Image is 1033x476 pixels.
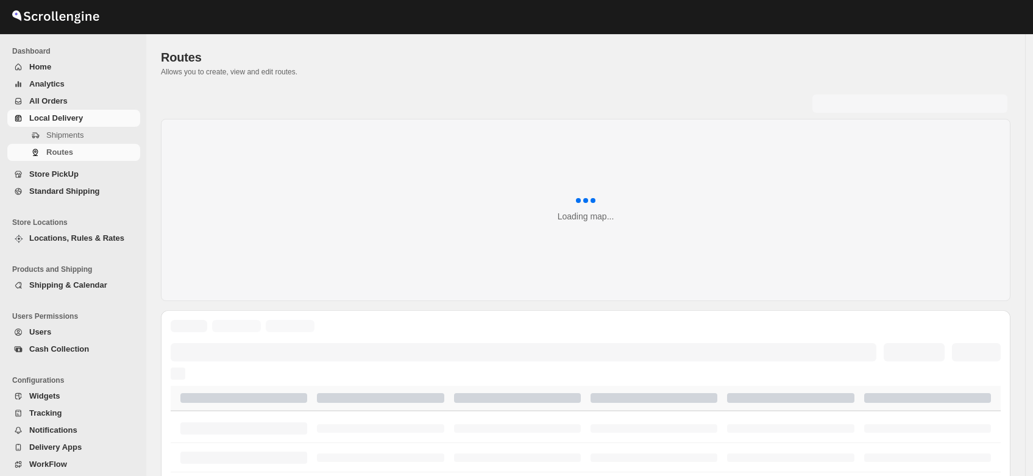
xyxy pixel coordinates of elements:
span: Users Permissions [12,311,140,321]
span: Routes [161,51,202,64]
span: All Orders [29,96,68,105]
button: WorkFlow [7,456,140,473]
button: Shipments [7,127,140,144]
span: Users [29,327,51,336]
span: Routes [46,147,73,157]
span: Delivery Apps [29,442,82,452]
span: Dashboard [12,46,140,56]
button: Shipping & Calendar [7,277,140,294]
span: Cash Collection [29,344,89,353]
button: Analytics [7,76,140,93]
span: Notifications [29,425,77,435]
span: Products and Shipping [12,265,140,274]
span: Shipping & Calendar [29,280,107,290]
button: Home [7,59,140,76]
span: Local Delivery [29,113,83,123]
button: Users [7,324,140,341]
span: Home [29,62,51,71]
button: Cash Collection [7,341,140,358]
button: Routes [7,144,140,161]
span: Standard Shipping [29,186,100,196]
button: Notifications [7,422,140,439]
p: Allows you to create, view and edit routes. [161,67,1010,77]
span: Widgets [29,391,60,400]
span: Tracking [29,408,62,417]
span: Locations, Rules & Rates [29,233,124,243]
span: Store PickUp [29,169,79,179]
span: Store Locations [12,218,140,227]
button: Locations, Rules & Rates [7,230,140,247]
button: Delivery Apps [7,439,140,456]
span: Shipments [46,130,83,140]
button: Tracking [7,405,140,422]
span: WorkFlow [29,460,67,469]
button: All Orders [7,93,140,110]
div: Loading map... [558,210,614,222]
span: Configurations [12,375,140,385]
span: Analytics [29,79,65,88]
button: Widgets [7,388,140,405]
